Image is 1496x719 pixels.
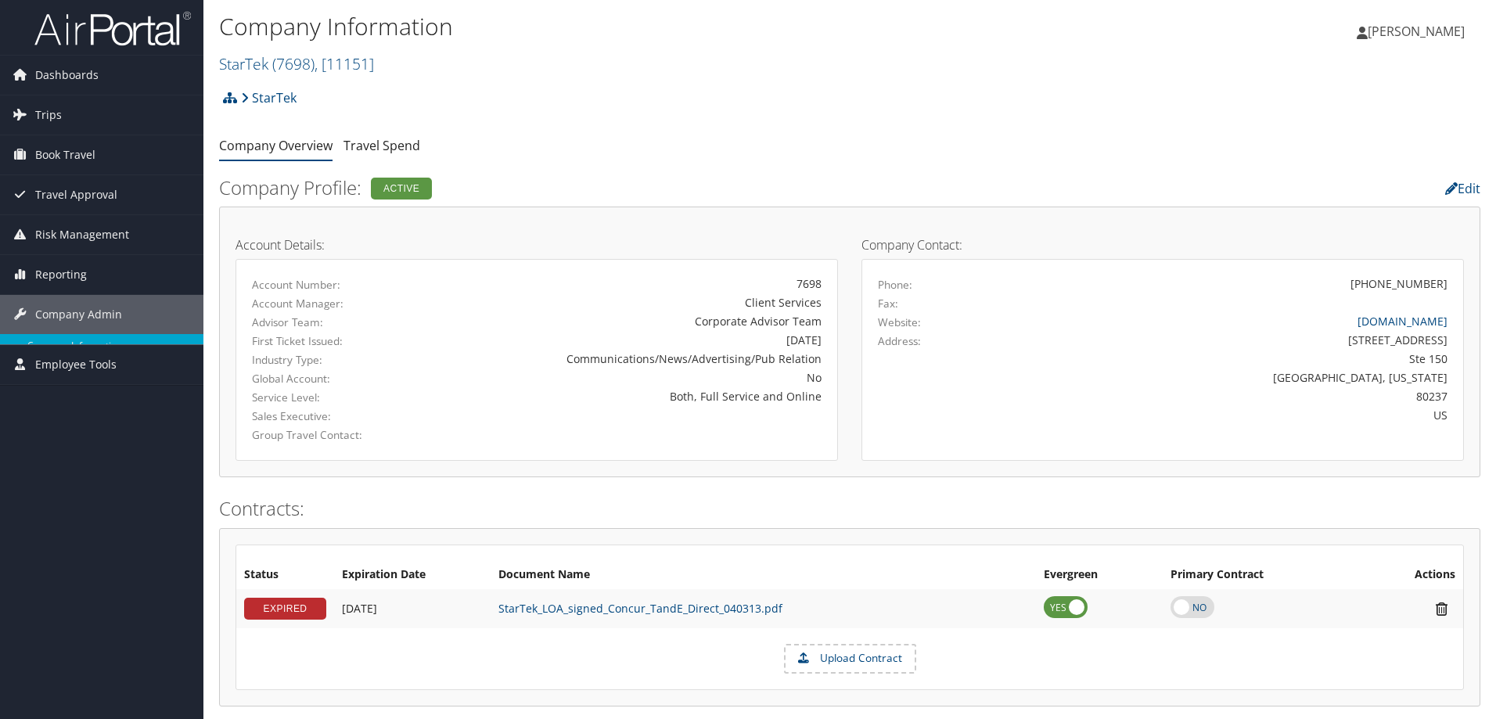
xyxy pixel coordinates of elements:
div: [STREET_ADDRESS] [1027,332,1448,348]
div: No [450,369,822,386]
img: airportal-logo.png [34,10,191,47]
th: Expiration Date [334,561,491,589]
label: Upload Contract [786,645,915,672]
label: First Ticket Issued: [252,333,426,349]
a: StarTek [219,53,374,74]
label: Address: [878,333,921,349]
div: Add/Edit Date [342,602,483,616]
label: Account Manager: [252,296,426,311]
span: Dashboards [35,56,99,95]
span: Trips [35,95,62,135]
div: Ste 150 [1027,351,1448,367]
a: Edit [1445,180,1480,197]
h1: Company Information [219,10,1060,43]
label: Account Number: [252,277,426,293]
span: , [ 11151 ] [315,53,374,74]
i: Remove Contract [1428,601,1455,617]
div: [PHONE_NUMBER] [1350,275,1447,292]
a: [PERSON_NAME] [1357,8,1480,55]
span: Reporting [35,255,87,294]
th: Evergreen [1036,561,1163,589]
span: Risk Management [35,215,129,254]
span: [DATE] [342,601,377,616]
label: Phone: [878,277,912,293]
span: Travel Approval [35,175,117,214]
span: Employee Tools [35,345,117,384]
div: [GEOGRAPHIC_DATA], [US_STATE] [1027,369,1448,386]
a: Travel Spend [343,137,420,154]
label: Fax: [878,296,898,311]
div: EXPIRED [244,598,326,620]
a: [DOMAIN_NAME] [1358,314,1447,329]
th: Document Name [491,561,1036,589]
div: 80237 [1027,388,1448,404]
div: 7698 [450,275,822,292]
label: Website: [878,315,921,330]
a: StarTek_LOA_signed_Concur_TandE_Direct_040313.pdf [498,601,782,616]
h4: Company Contact: [861,239,1464,251]
th: Actions [1361,561,1463,589]
div: [DATE] [450,332,822,348]
h2: Company Profile: [219,174,1052,201]
h2: Contracts: [219,495,1480,522]
a: StarTek [241,82,297,113]
label: Global Account: [252,371,426,386]
label: Advisor Team: [252,315,426,330]
h4: Account Details: [236,239,838,251]
label: Sales Executive: [252,408,426,424]
span: ( 7698 ) [272,53,315,74]
div: Corporate Advisor Team [450,313,822,329]
span: [PERSON_NAME] [1368,23,1465,40]
div: US [1027,407,1448,423]
span: Company Admin [35,295,122,334]
div: Active [371,178,432,200]
div: Both, Full Service and Online [450,388,822,404]
label: Industry Type: [252,352,426,368]
label: Service Level: [252,390,426,405]
span: Book Travel [35,135,95,174]
th: Status [236,561,334,589]
a: Company Overview [219,137,333,154]
th: Primary Contract [1163,561,1361,589]
div: Communications/News/Advertising/Pub Relation [450,351,822,367]
label: Group Travel Contact: [252,427,426,443]
div: Client Services [450,294,822,311]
